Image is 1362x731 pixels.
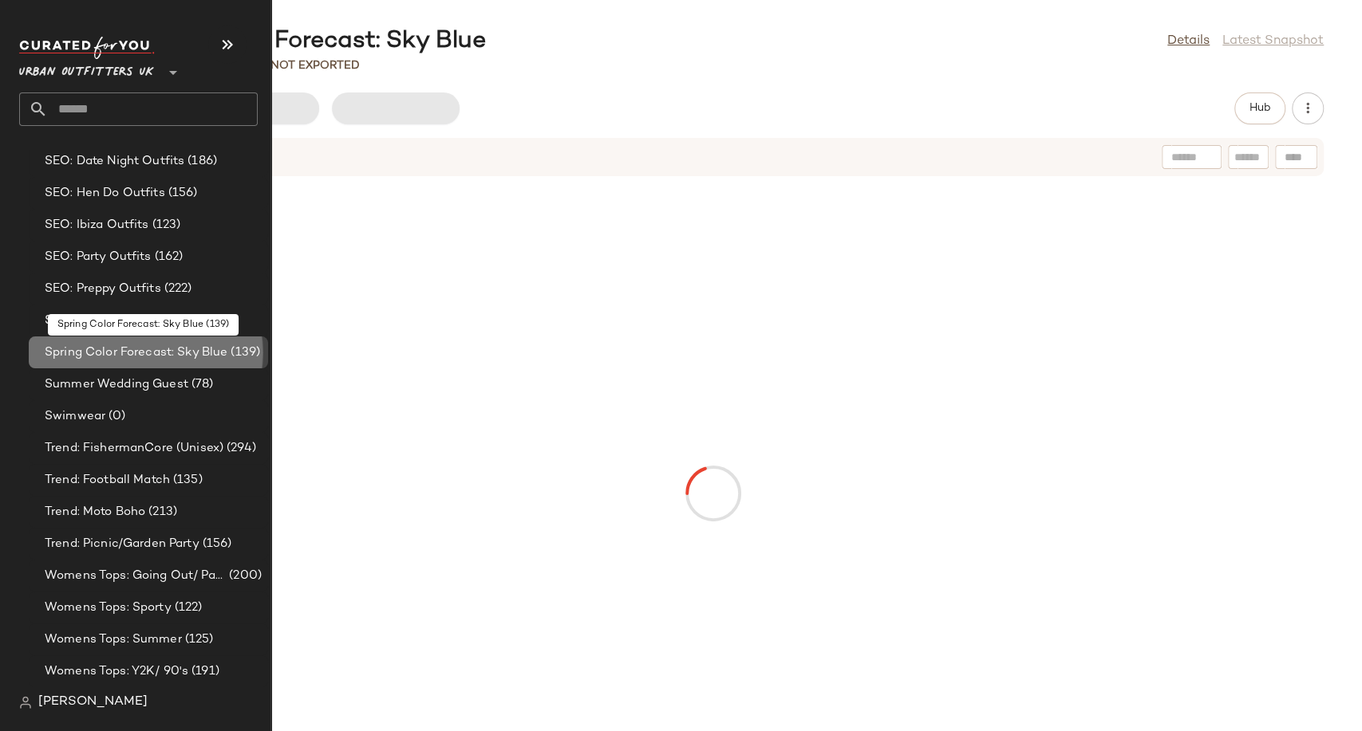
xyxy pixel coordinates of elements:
img: cfy_white_logo.C9jOOHJF.svg [19,37,155,59]
span: Womens Tops: Sporty [45,599,172,617]
span: Trend: FishermanCore (Unisex) [45,439,223,458]
span: Trend: Picnic/Garden Party [45,535,199,553]
span: Swimwear [45,407,105,426]
span: (294) [223,439,256,458]
span: Womens Tops: Summer [45,631,182,649]
span: (213) [145,503,177,521]
span: (125) [182,631,214,649]
a: Details [1167,32,1210,51]
span: Womens Tops: Y2K/ 90's [45,662,188,681]
span: (200) [226,567,262,585]
span: (123) [149,216,181,234]
span: (156) [199,535,232,553]
span: Trend: Football Match [45,471,170,489]
span: Urban Outfitters UK [19,54,154,83]
span: (156) [165,184,198,202]
span: Womens Tops: Going Out/ Party [45,567,226,585]
span: SEO: Hen Do Outfits [45,184,165,202]
span: (162) [152,248,184,266]
span: Hub [1249,102,1271,115]
span: (191) [188,662,219,681]
span: SEO: Y2K Outfits [45,312,144,330]
span: (186) [184,152,217,171]
p: Not Exported [270,57,360,74]
span: (122) [172,599,203,617]
div: Spring Color Forecast: Sky Blue [102,26,486,57]
span: Trend: Moto Boho [45,503,145,521]
span: Spring Color Forecast: Sky Blue [45,344,227,362]
span: (153) [144,312,177,330]
span: SEO: Party Outfits [45,248,152,266]
span: SEO: Date Night Outfits [45,152,184,171]
span: (222) [161,280,192,298]
span: [PERSON_NAME] [38,693,148,712]
span: (139) [227,344,260,362]
button: Hub [1234,92,1285,124]
span: SEO: Ibiza Outfits [45,216,149,234]
span: (78) [188,375,214,394]
span: (135) [170,471,203,489]
span: Summer Wedding Guest [45,375,188,394]
span: (0) [105,407,125,426]
span: SEO: Preppy Outfits [45,280,161,298]
img: svg%3e [19,696,32,709]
